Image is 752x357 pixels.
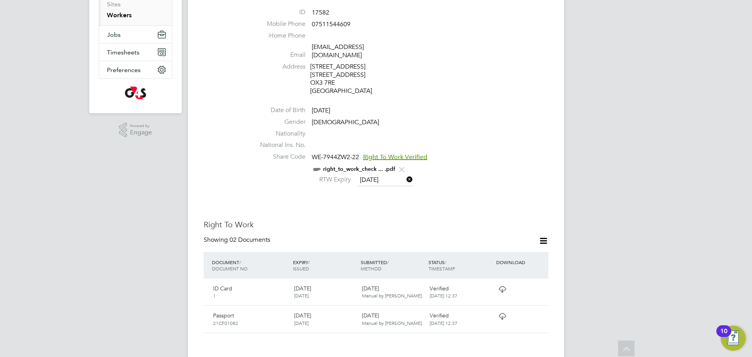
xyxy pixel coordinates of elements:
div: ID Card [210,282,291,302]
span: Right To Work Verified [363,153,427,161]
button: Timesheets [99,43,172,61]
div: EXPIRY [291,255,359,275]
button: Jobs [99,26,172,43]
div: [DATE] [359,309,427,329]
div: [DATE] [291,282,359,302]
span: 21CF01082 [213,320,238,326]
span: Preferences [107,66,141,74]
span: [DATE] 12:37 [430,292,457,299]
span: [DATE] [312,107,330,114]
button: Open Resource Center, 10 new notifications [721,326,746,351]
label: Date of Birth [251,106,305,114]
div: [STREET_ADDRESS] [STREET_ADDRESS] OX3 7RE [GEOGRAPHIC_DATA] [310,63,385,95]
div: [DATE] [291,309,359,329]
a: Powered byEngage [119,123,152,138]
div: [DATE] [359,282,427,302]
button: Preferences [99,61,172,78]
a: right_to_work_check ... .pdf [323,166,395,172]
a: Sites [107,0,121,8]
span: METHOD [361,265,381,272]
a: [EMAIL_ADDRESS][DOMAIN_NAME] [312,43,364,59]
div: DOCUMENT [210,255,291,275]
span: [DATE] 12:37 [430,320,457,326]
label: Home Phone [251,32,305,40]
span: WE-7944ZW2-22 [312,153,359,161]
span: Jobs [107,31,121,38]
span: Powered by [130,123,152,129]
label: Gender [251,118,305,126]
div: STATUS [427,255,494,275]
label: Nationality [251,130,305,138]
input: Select one [357,174,413,186]
div: SUBMITTED [359,255,427,275]
h3: Right To Work [204,219,548,230]
span: / [308,259,310,265]
span: / [445,259,446,265]
div: 10 [720,331,727,341]
label: RTW Expiry [312,176,351,184]
div: Passport [210,309,291,329]
span: Verified [430,312,449,319]
label: National Ins. No. [251,141,305,149]
span: 02 Documents [230,236,270,244]
span: 1 [213,292,216,299]
label: ID [251,8,305,16]
span: [DEMOGRAPHIC_DATA] [312,118,379,126]
span: Timesheets [107,49,139,56]
div: Showing [204,236,272,244]
span: / [239,259,241,265]
span: [DATE] [294,320,309,326]
span: 07511544609 [312,20,351,28]
span: 17582 [312,9,329,16]
span: Manual by [PERSON_NAME]. [362,292,423,299]
img: g4s-logo-retina.png [125,87,146,99]
span: [DATE] [294,292,309,299]
label: Share Code [251,153,305,161]
a: Workers [107,11,132,19]
div: DOWNLOAD [494,255,548,269]
label: Address [251,63,305,71]
span: Manual by [PERSON_NAME]. [362,320,423,326]
span: DOCUMENT NO. [212,265,249,272]
span: Engage [130,129,152,136]
span: Verified [430,285,449,292]
span: / [387,259,389,265]
label: Mobile Phone [251,20,305,28]
span: TIMESTAMP [428,265,455,272]
span: ISSUED [293,265,309,272]
label: Email [251,51,305,59]
a: Go to home page [99,87,172,99]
